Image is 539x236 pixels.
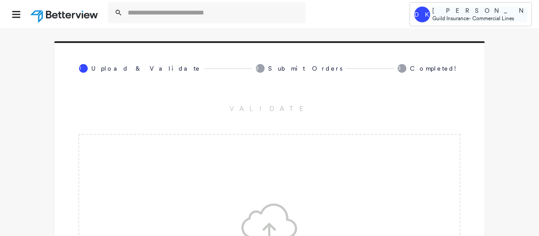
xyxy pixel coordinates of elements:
p: [PERSON_NAME] [432,7,527,14]
text: 3 [399,66,406,72]
button: Submit Orders [249,54,349,83]
button: Completed! [391,54,467,83]
div: DK [414,7,430,22]
span: Completed! [410,64,460,73]
text: 1 [79,66,87,72]
text: 2 [257,66,264,72]
span: Submit Orders [268,64,342,73]
span: Upload & Validate [91,64,201,73]
button: Upload & Validate [72,54,208,83]
span: Guild Insurance [432,15,469,21]
span: Commercial Lines [472,15,514,21]
p: - [432,14,527,22]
